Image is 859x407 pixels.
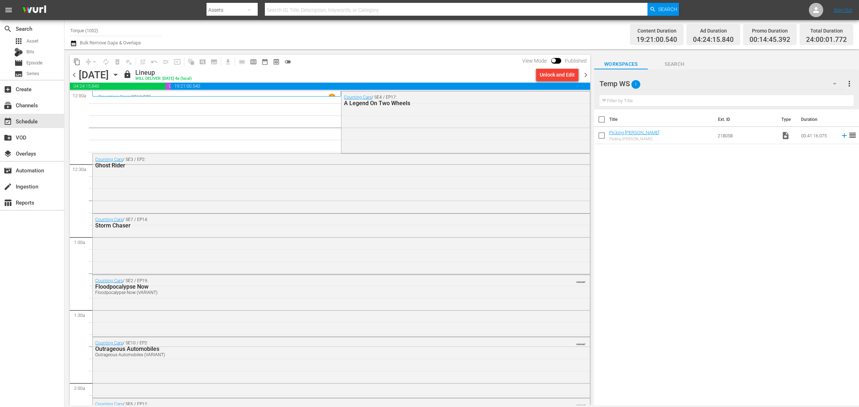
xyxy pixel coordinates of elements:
[4,25,12,33] span: Search
[4,149,12,158] span: Overlays
[135,77,192,81] div: WILL DELIVER: [DATE] 4a (local)
[73,58,81,65] span: content_copy
[95,340,547,357] div: / SE10 / EP2:
[123,70,132,79] span: lock
[112,56,123,68] span: Select an event to delete
[130,94,132,99] p: /
[4,166,12,175] span: Automation
[519,58,551,64] span: View Mode:
[95,352,547,357] div: Outrageous Automobiles (VARIANT)
[95,290,547,295] div: Floodpocalypse Now (VARIANT)
[171,56,183,68] span: Update Metadata from Key Asset
[609,137,659,141] div: Picking [PERSON_NAME]
[144,94,151,99] p: EP5
[636,26,677,36] div: Content Duration
[95,217,547,229] div: / SE7 / EP14:
[806,36,847,44] span: 24:00:01.772
[261,58,268,65] span: date_range_outlined
[26,48,34,55] span: Bits
[715,127,778,144] td: 218058
[273,58,280,65] span: preview_outlined
[14,48,23,57] div: Bits
[4,198,12,207] span: Reports
[271,56,282,68] span: View Backup
[95,157,547,169] div: / SE3 / EP2:
[636,36,677,44] span: 19:21:00.540
[834,7,852,13] a: Sign Out
[777,109,797,129] th: Type
[4,101,12,110] span: Channels
[79,40,141,45] span: Bulk Remove Gaps & Overlaps
[95,222,547,229] div: Storm Chaser
[581,70,590,79] span: chevron_right
[648,60,702,69] span: Search
[658,3,677,16] span: Search
[95,278,123,283] a: Counting Cars
[95,157,123,162] a: Counting Cars
[647,3,679,16] button: Search
[282,56,293,68] span: 24 hours Lineup View is OFF
[83,56,100,68] span: Remove Gaps & Overlaps
[693,26,734,36] div: Ad Duration
[609,109,714,129] th: Title
[609,130,659,135] a: Picking [PERSON_NAME]
[95,278,547,295] div: / SE2 / EP19:
[749,36,790,44] span: 00:14:45.392
[95,162,547,169] div: Ghost Rider
[26,59,43,67] span: Episode
[798,127,838,144] td: 00:41:16.075
[797,109,840,129] th: Duration
[4,182,12,191] span: Ingestion
[344,95,372,100] a: Counting Cars
[250,58,257,65] span: calendar_view_week_outlined
[165,83,171,90] span: 00:14:45.392
[95,217,123,222] a: Counting Cars
[234,55,248,69] span: Day Calendar View
[208,56,220,68] span: Create Series Block
[71,56,83,68] span: Copy Lineup
[123,56,135,68] span: Clear Lineup
[132,94,144,99] p: SE10 /
[98,94,130,100] a: Counting Cars
[848,131,857,139] span: reorder
[344,100,550,107] div: A Legend On Two Wheels
[781,131,790,140] span: Video
[197,56,208,68] span: Create Search Block
[600,74,844,94] div: Temp WS
[4,117,12,126] span: Schedule
[576,401,586,407] span: VARIANT
[845,79,854,88] span: more_vert
[26,70,39,77] span: Series
[4,133,12,142] span: VOD
[95,402,123,407] a: Counting Cars
[284,58,291,65] span: toggle_off
[331,94,333,99] p: 1
[171,83,590,90] span: 19:21:00.540
[536,68,578,81] button: Unlock and Edit
[26,38,38,45] span: Asset
[14,59,23,67] span: Episode
[4,6,13,14] span: menu
[79,69,109,81] div: [DATE]
[576,278,586,283] span: VARIANT
[135,69,192,77] div: Lineup
[95,345,547,352] div: Outrageous Automobiles
[806,26,847,36] div: Total Duration
[70,83,165,90] span: 04:24:15.840
[95,283,547,290] div: Floodpocalypse Now
[17,2,52,19] img: ans4CAIJ8jUAAAAAAAAAAAAAAAAAAAAAAAAgQb4GAAAAAAAAAAAAAAAAAAAAAAAAJMjXAAAAAAAAAAAAAAAAAAAAAAAAgAT5G...
[14,70,23,78] span: Series
[100,56,112,68] span: Loop Content
[220,55,234,69] span: Download as CSV
[594,60,648,69] span: Workspaces
[845,75,854,92] button: more_vert
[714,109,777,129] th: Ext. ID
[95,340,123,345] a: Counting Cars
[561,58,590,64] span: Published
[344,95,550,107] div: / SE4 / EP17:
[693,36,734,44] span: 04:24:15.840
[70,70,79,79] span: chevron_left
[259,56,271,68] span: Month Calendar View
[551,58,556,63] span: Toggle to switch from Published to Draft view.
[14,37,23,45] span: Asset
